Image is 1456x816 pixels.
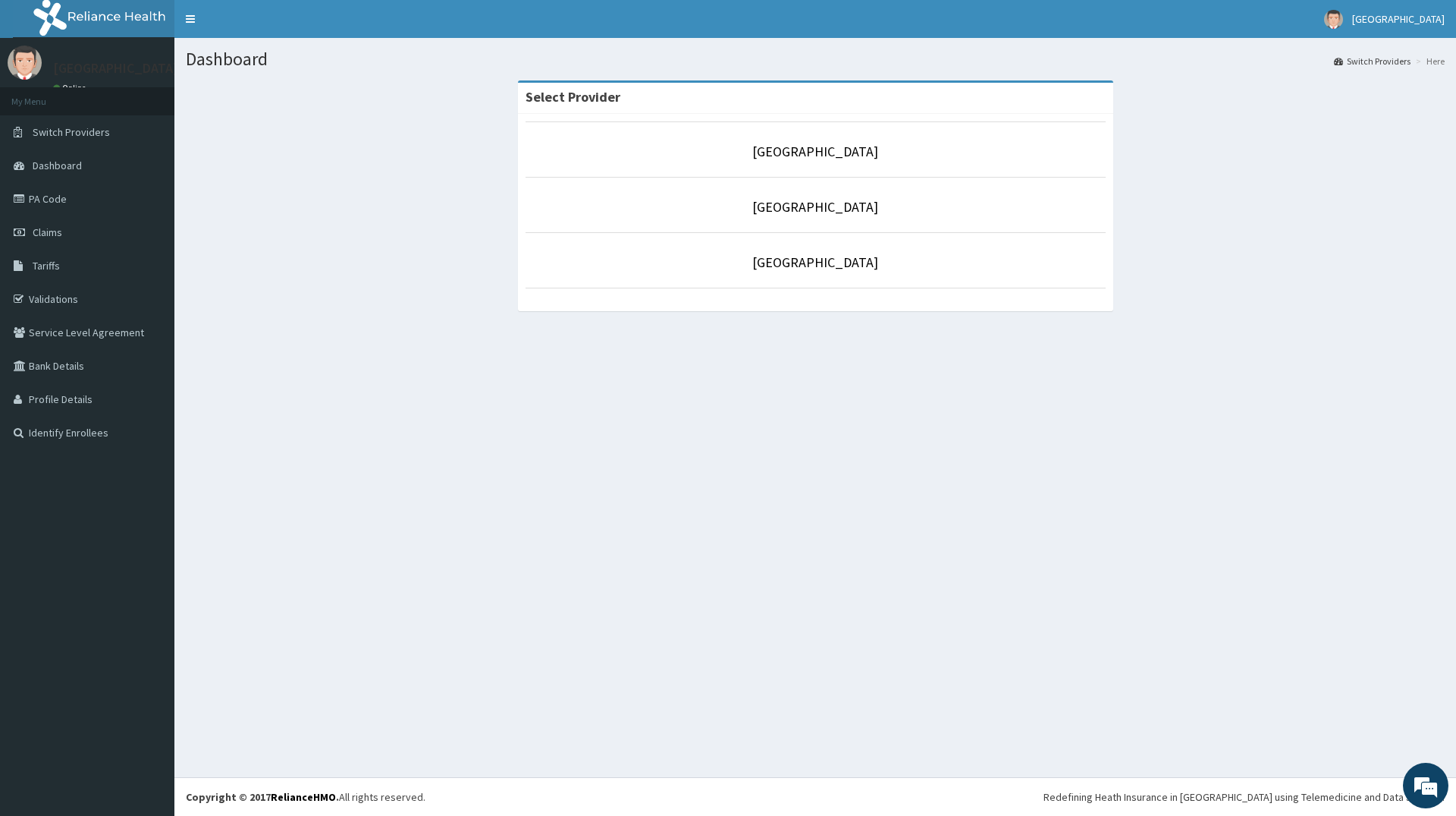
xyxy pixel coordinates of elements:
strong: Copyright © 2017 . [186,790,339,804]
img: User Image [8,46,42,80]
h1: Dashboard [186,49,1445,69]
span: Claims [33,225,62,239]
p: [GEOGRAPHIC_DATA] [53,61,178,75]
a: [GEOGRAPHIC_DATA] [752,254,878,271]
span: Tariffs [33,259,60,273]
li: Here [1412,55,1445,68]
footer: All rights reserved. [174,777,1456,816]
span: Switch Providers [33,125,110,139]
strong: Select Provider [526,88,620,106]
div: Redefining Heath Insurance in [GEOGRAPHIC_DATA] using Telemedicine and Data Science! [1043,789,1445,805]
span: Dashboard [33,159,82,172]
a: [GEOGRAPHIC_DATA] [752,143,878,160]
a: [GEOGRAPHIC_DATA] [752,198,878,216]
a: Online [53,83,89,93]
span: [GEOGRAPHIC_DATA] [1352,12,1445,26]
a: Switch Providers [1334,55,1410,68]
img: User Image [1324,10,1343,29]
a: RelianceHMO [271,790,336,804]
